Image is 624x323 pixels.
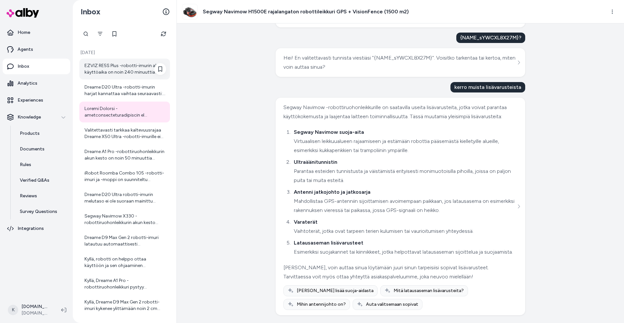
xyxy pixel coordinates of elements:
[283,263,516,281] div: [PERSON_NAME], voin auttaa sinua löytämään juuri sinun tarpeisiisi sopivat lisävarusteet. Tarvitt...
[157,27,170,40] button: Refresh
[79,49,170,56] p: [DATE]
[79,102,170,122] a: Loremi Dolorsi -ametconsecteturadipiscin el seddoeiusm tempor incididuntutla, etdol magnaa enimad...
[294,188,516,215] div: Mahdollistaa GPS-antenniin sijoittamisen avoimempaan paikkaan, jos latausasema on esimerkiksi rak...
[79,274,170,294] a: Kyllä, Dreame A1 Pro -robottiruohonleikkuri pystyy leikkaamaan useita erillisiä leikkuualueita. J...
[20,208,57,215] p: Survey Questions
[4,300,56,320] button: K[DOMAIN_NAME] Shopify[DOMAIN_NAME]
[3,109,70,125] button: Knowledge
[21,310,51,316] span: [DOMAIN_NAME]
[294,129,364,135] strong: Segway Navimow suoja-aita
[13,126,70,141] a: Products
[13,157,70,173] a: Rules
[84,191,166,204] div: Dreame D20 Ultra robotti-imurin melutaso ei ole suoraan mainittu tuotetiedoissa. Yleisesti ottaen...
[84,256,166,269] div: Kyllä, robotti on helppo ottaa käyttöön ja sen ohjaaminen mobiilisovelluksella on vaivatonta.
[18,63,29,70] p: Inbox
[21,303,51,310] p: [DOMAIN_NAME] Shopify
[20,161,31,168] p: Rules
[79,295,170,316] a: Kyllä, Dreame D9 Max Gen 2 robotti-imuri kykenee ylittämään noin 2 cm korkuiset kynnykset. Se on ...
[3,92,70,108] a: Experiences
[294,159,337,165] strong: Ultraäänitunnistin
[3,42,70,57] a: Agents
[283,53,516,72] div: Hei! En valitettavasti tunnista viestiäsi "{NAME_sYWCXL8X27M}". Voisitko tarkentaa tai kertoa, mi...
[515,59,523,66] button: See more
[13,173,70,188] a: Verified Q&As
[79,252,170,273] a: Kyllä, robotti on helppo ottaa käyttöön ja sen ohjaaminen mobiilisovelluksella on vaivatonta.
[18,80,37,87] p: Analytics
[79,145,170,165] a: Dreame A1 Pro -robottiruohonleikkurin akun kesto on noin 50 minuuttia yhdellä latauksella. Lataus...
[84,63,166,76] div: EZVIZ RE5S Plus -robotti-imurin akun käyttöaika on noin 240 minuuttia (Quiet-tilassa) ja noin 180...
[18,46,33,53] p: Agents
[3,221,70,236] a: Integrations
[84,234,166,247] div: Dreame D9 Max Gen 2 robotti-imuri latautuu automaattisesti latausasemallaan. Kun akun varaus alka...
[297,288,373,294] span: [PERSON_NAME] lisää suoja-aidasta
[94,27,107,40] button: Filter
[13,204,70,219] a: Survey Questions
[84,105,166,119] div: Loremi Dolorsi -ametconsecteturadipiscin el seddoeiusm tempor incididuntutla, etdol magnaa enimad...
[20,146,45,152] p: Documents
[84,127,166,140] div: Valitettavasti tarkkaa kaltevuusrajaa Dreame X50 Ultra -robotti-imurille ei ole erikseen ilmoitet...
[294,240,363,246] strong: Latausaseman lisävarusteet
[79,123,170,144] a: Valitettavasti tarkkaa kaltevuusrajaa Dreame X50 Ultra -robotti-imurille ei ole erikseen ilmoitet...
[20,177,49,184] p: Verified Q&As
[84,277,166,290] div: Kyllä, Dreame A1 Pro -robottiruohonleikkuri pystyy leikkaamaan useita erillisiä leikkuualueita. J...
[294,128,516,155] div: Virtuaalisen leikkuualueen rajaamiseen ja estämään robottia pääsemästä kielletyille alueille, esi...
[79,166,170,187] a: iRobot Roomba Combo 105 -robotti-imuri ja -moppi on suunniteltu tehokkaaksi, ja sen imuteho on er...
[3,76,70,91] a: Analytics
[18,97,43,104] p: Experiences
[84,299,166,312] div: Kyllä, Dreame D9 Max Gen 2 robotti-imuri kykenee ylittämään noin 2 cm korkuiset kynnykset. Se on ...
[79,80,170,101] a: Dreame D20 Ultra -robotti-imurin harjat kannattaa vaihtaa seuraavasti: - Pääharja: noin 3–6 kuuka...
[84,84,166,97] div: Dreame D20 Ultra -robotti-imurin harjat kannattaa vaihtaa seuraavasti: - Pääharja: noin 3–6 kuuka...
[81,7,100,17] h2: Inbox
[6,8,39,18] img: alby Logo
[79,209,170,230] a: Segway Navimow X330 -robottiruohonleikkurin akun kesto riippuu käytöstä ja nurmikon olosuhteista,...
[84,148,166,161] div: Dreame A1 Pro -robottiruohonleikkurin akun kesto on noin 50 minuuttia yhdellä latauksella. Lataus...
[294,238,516,257] div: Esimerkiksi suojakannet tai kiinnikkeet, jotka helpottavat latausaseman sijoittelua ja suojaamista.
[294,218,516,236] div: Vaihtoterät, jotka ovat tarpeen terien kulumisen tai vaurioitumisen yhteydessä.
[294,219,318,225] strong: Varaterät
[294,158,516,185] div: Parantaa esteiden tunnistusta ja väistämistä erityisesti monimuotoisilla pihoilla, joissa on palj...
[366,301,418,308] span: Auta valitsemaan sopivat
[294,189,370,195] strong: Antenni jatkojohto ja jatkosarja
[3,59,70,74] a: Inbox
[84,170,166,183] div: iRobot Roomba Combo 105 -robotti-imuri ja -moppi on suunniteltu tehokkaaksi, ja sen imuteho on er...
[13,188,70,204] a: Reviews
[450,82,525,92] div: kerro muista lisävarusteista
[13,141,70,157] a: Documents
[79,59,170,79] a: EZVIZ RE5S Plus -robotti-imurin akun käyttöaika on noin 240 minuuttia (Quiet-tilassa) ja noin 180...
[79,188,170,208] a: Dreame D20 Ultra robotti-imurin melutaso ei ole suoraan mainittu tuotetiedoissa. Yleisesti ottaen...
[20,193,37,199] p: Reviews
[18,225,44,232] p: Integrations
[456,33,525,43] div: {NAME_sYWCXL8X27M}?
[297,301,346,308] span: Mihin antennijohto on?
[515,203,523,210] button: See more
[283,103,516,121] div: Segway Navimow -robottiruohonleikkurille on saatavilla useita lisävarusteita, jotka voivat parant...
[394,288,464,294] span: Mitä latausaseman lisävarusteita?
[79,231,170,251] a: Dreame D9 Max Gen 2 robotti-imuri latautuu automaattisesti latausasemallaan. Kun akun varaus alka...
[203,8,409,16] h3: Segway Navimow H1500E rajalangaton robottileikkuri GPS + VisionFence (1500 m2)
[20,130,40,137] p: Products
[18,29,30,36] p: Home
[182,4,197,19] img: Segway_Navimow_H_1500_3000E_top_1.jpg
[3,25,70,40] a: Home
[18,114,41,120] p: Knowledge
[84,213,166,226] div: Segway Navimow X330 -robottiruohonleikkurin akun kesto riippuu käytöstä ja nurmikon olosuhteista,...
[8,305,18,315] span: K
